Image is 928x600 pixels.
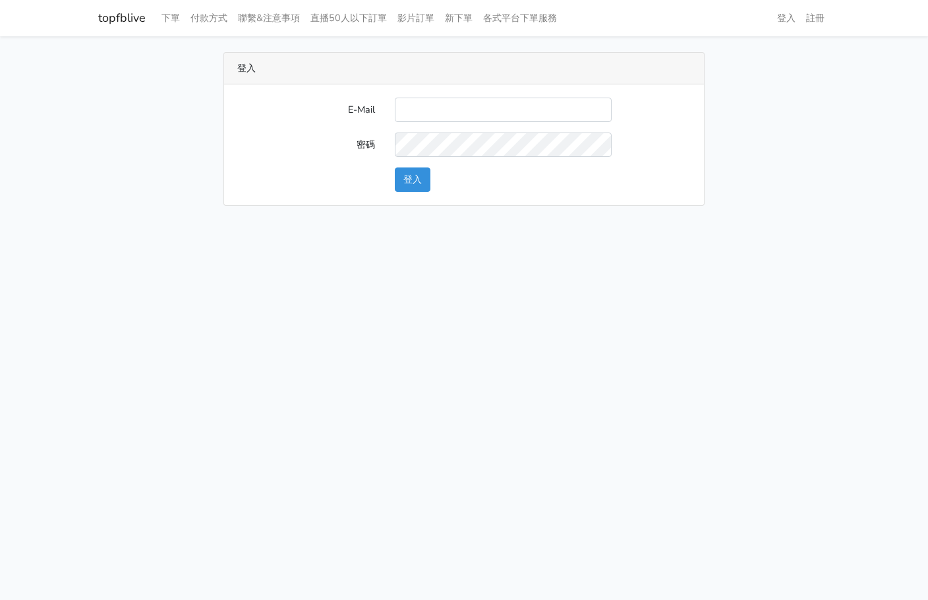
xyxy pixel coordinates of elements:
a: 付款方式 [185,5,233,31]
button: 登入 [395,167,430,192]
a: 影片訂單 [392,5,440,31]
a: 新下單 [440,5,478,31]
a: 註冊 [801,5,830,31]
a: 各式平台下單服務 [478,5,562,31]
a: 直播50人以下訂單 [305,5,392,31]
div: 登入 [224,53,704,84]
a: topfblive [98,5,146,31]
a: 下單 [156,5,185,31]
a: 聯繫&注意事項 [233,5,305,31]
a: 登入 [772,5,801,31]
label: E-Mail [227,98,385,122]
label: 密碼 [227,133,385,157]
